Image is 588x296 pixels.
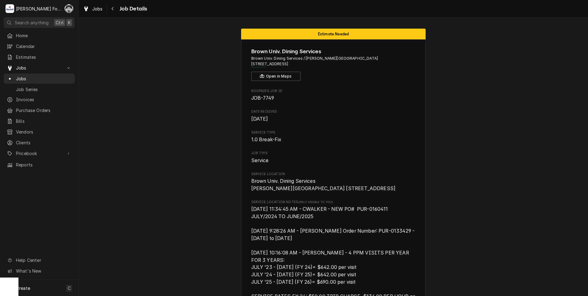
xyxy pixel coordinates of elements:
[81,4,105,14] a: Jobs
[251,115,416,123] span: Date Received
[251,172,416,192] div: Service Location
[6,4,14,13] div: Marshall Food Equipment Service's Avatar
[16,43,72,50] span: Calendar
[92,6,103,12] span: Jobs
[16,139,72,146] span: Clients
[6,4,14,13] div: M
[16,268,71,274] span: What's New
[68,285,71,291] span: C
[16,129,72,135] span: Vendors
[16,162,72,168] span: Reports
[68,19,71,26] span: K
[251,56,416,67] span: Address
[4,41,75,51] a: Calendar
[16,107,72,114] span: Purchase Orders
[241,29,426,39] div: Status
[4,74,75,84] a: Jobs
[251,130,416,143] div: Service Type
[251,178,396,191] span: Brown Univ. Dining Services [PERSON_NAME][GEOGRAPHIC_DATA] [STREET_ADDRESS]
[251,109,416,122] div: Date Received
[251,95,274,101] span: JOB-7749
[16,118,72,124] span: Bills
[16,96,72,103] span: Invoices
[251,151,416,156] span: Job Type
[251,130,416,135] span: Service Type
[4,127,75,137] a: Vendors
[251,89,416,102] div: Roopairs Job ID
[118,5,147,13] span: Job Details
[251,137,282,142] span: 1.0 Break-Fix
[251,47,416,81] div: Client Information
[4,266,75,276] a: Go to What's New
[4,116,75,126] a: Bills
[4,105,75,115] a: Purchase Orders
[16,54,72,60] span: Estimates
[4,63,75,73] a: Go to Jobs
[251,178,416,192] span: Service Location
[16,75,72,82] span: Jobs
[16,65,62,71] span: Jobs
[4,160,75,170] a: Reports
[56,19,64,26] span: Ctrl
[251,200,416,205] span: Service Location Notes
[15,19,49,26] span: Search anything
[298,200,333,204] span: (Only Visible to You)
[16,86,72,93] span: Job Series
[65,4,73,13] div: Chris Murphy (103)'s Avatar
[4,255,75,265] a: Go to Help Center
[16,150,62,157] span: Pricebook
[108,4,118,14] button: Navigate back
[4,84,75,94] a: Job Series
[65,4,73,13] div: C(
[251,158,269,163] span: Service
[16,6,61,12] div: [PERSON_NAME] Food Equipment Service
[251,109,416,114] span: Date Received
[16,257,71,263] span: Help Center
[251,94,416,102] span: Roopairs Job ID
[251,89,416,94] span: Roopairs Job ID
[251,157,416,164] span: Job Type
[251,136,416,143] span: Service Type
[251,151,416,164] div: Job Type
[251,172,416,177] span: Service Location
[4,94,75,105] a: Invoices
[251,47,416,56] span: Name
[318,32,349,36] span: Estimate Needed
[16,32,72,39] span: Home
[251,72,300,81] button: Open in Maps
[4,138,75,148] a: Clients
[4,17,75,28] button: Search anythingCtrlK
[4,148,75,158] a: Go to Pricebook
[4,30,75,41] a: Home
[16,286,30,291] span: Create
[251,116,268,122] span: [DATE]
[4,52,75,62] a: Estimates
